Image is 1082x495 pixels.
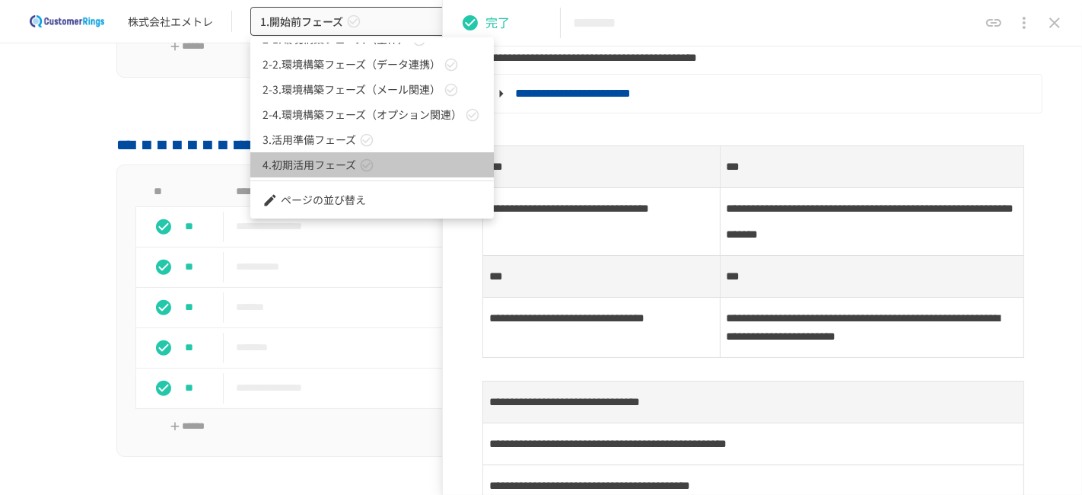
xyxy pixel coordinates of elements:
span: 4.初期活用フェーズ [263,157,356,173]
span: 2-3.環境構築フェーズ（メール関連） [263,81,441,97]
li: ページの並び替え [250,187,494,212]
span: 3.活用準備フェーズ [263,132,356,148]
span: 2-2.環境構築フェーズ（データ連携） [263,56,441,72]
span: 2-4.環境構築フェーズ（オプション関連） [263,107,462,123]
